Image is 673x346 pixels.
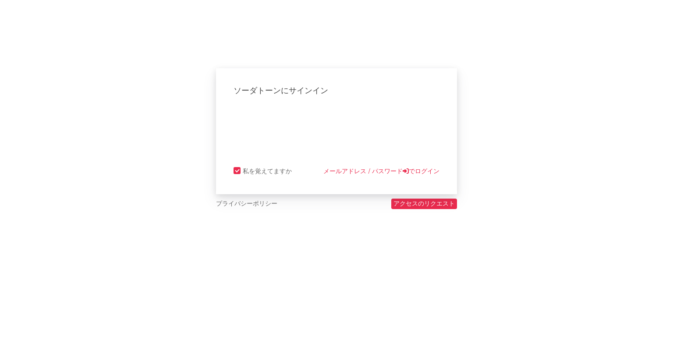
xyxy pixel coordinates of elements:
[216,199,277,210] a: プライバシーポリシー
[323,166,439,177] a: メールアドレス / パスワードでログイン
[391,199,457,210] a: アクセスのリクエスト
[243,166,292,177] div: 私を覚えてますか
[391,199,457,209] button: アクセスのリクエスト
[234,86,439,96] div: ソーダトーンにサインイン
